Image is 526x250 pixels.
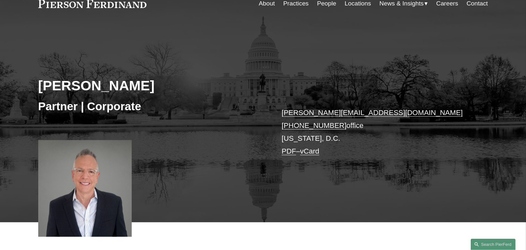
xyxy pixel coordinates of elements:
a: PDF [282,147,296,155]
p: office [US_STATE], D.C. – [282,106,469,158]
a: [PERSON_NAME][EMAIL_ADDRESS][DOMAIN_NAME] [282,109,463,117]
h2: [PERSON_NAME] [38,77,263,94]
a: [PHONE_NUMBER] [282,121,347,129]
a: Search this site [471,239,516,250]
a: vCard [300,147,319,155]
h3: Partner | Corporate [38,99,263,113]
